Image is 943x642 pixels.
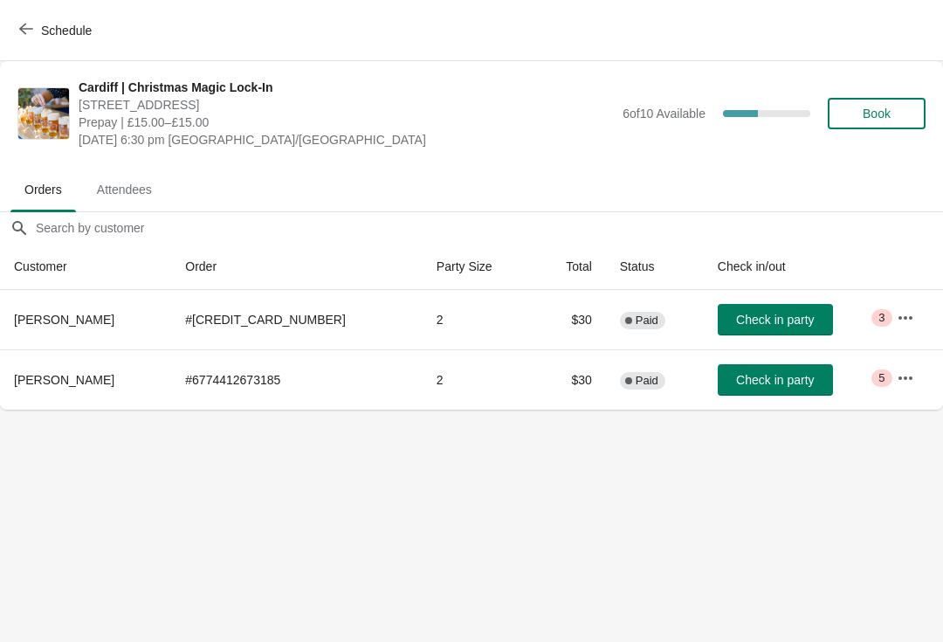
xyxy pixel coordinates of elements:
[423,244,534,290] th: Party Size
[636,374,658,388] span: Paid
[10,174,76,205] span: Orders
[878,371,884,385] span: 5
[79,96,614,114] span: [STREET_ADDRESS]
[636,314,658,328] span: Paid
[14,313,114,327] span: [PERSON_NAME]
[171,349,423,410] td: # 6774412673185
[736,313,814,327] span: Check in party
[423,349,534,410] td: 2
[18,88,69,139] img: Cardiff | Christmas Magic Lock-In
[79,131,614,148] span: [DATE] 6:30 pm [GEOGRAPHIC_DATA]/[GEOGRAPHIC_DATA]
[534,349,606,410] td: $30
[423,290,534,349] td: 2
[171,244,423,290] th: Order
[606,244,704,290] th: Status
[14,373,114,387] span: [PERSON_NAME]
[828,98,926,129] button: Book
[623,107,706,121] span: 6 of 10 Available
[878,311,884,325] span: 3
[534,244,606,290] th: Total
[718,364,833,396] button: Check in party
[35,212,943,244] input: Search by customer
[9,15,106,46] button: Schedule
[718,304,833,335] button: Check in party
[41,24,92,38] span: Schedule
[736,373,814,387] span: Check in party
[171,290,423,349] td: # [CREDIT_CARD_NUMBER]
[704,244,883,290] th: Check in/out
[83,174,166,205] span: Attendees
[79,114,614,131] span: Prepay | £15.00–£15.00
[79,79,614,96] span: Cardiff | Christmas Magic Lock-In
[863,107,891,121] span: Book
[534,290,606,349] td: $30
